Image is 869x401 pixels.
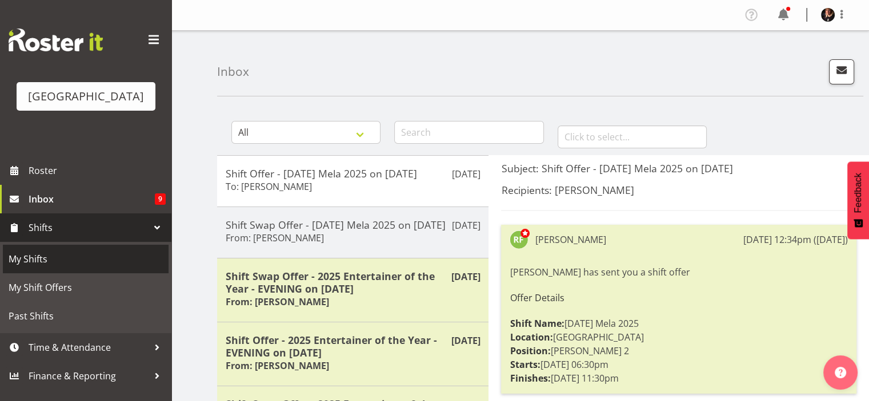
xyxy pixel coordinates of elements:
[451,218,480,232] p: [DATE]
[9,29,103,51] img: Rosterit website logo
[510,372,550,384] strong: Finishes:
[29,191,155,208] span: Inbox
[451,167,480,181] p: [DATE]
[394,121,543,144] input: Search
[217,65,249,78] h4: Inbox
[743,233,848,246] div: [DATE] 12:34pm ([DATE])
[510,331,552,343] strong: Location:
[226,181,312,192] h6: To: [PERSON_NAME]
[510,358,540,371] strong: Starts:
[510,230,528,249] img: richard-freeman9074.jpg
[9,279,163,296] span: My Shift Offers
[226,296,329,307] h6: From: [PERSON_NAME]
[9,250,163,268] span: My Shifts
[3,245,169,273] a: My Shifts
[226,167,480,180] h5: Shift Offer - [DATE] Mela 2025 on [DATE]
[510,293,848,303] h6: Offer Details
[226,334,480,359] h5: Shift Offer - 2025 Entertainer of the Year - EVENING on [DATE]
[226,218,480,231] h5: Shift Swap Offer - [DATE] Mela 2025 on [DATE]
[226,232,324,244] h6: From: [PERSON_NAME]
[835,367,846,378] img: help-xxl-2.png
[226,360,329,371] h6: From: [PERSON_NAME]
[510,317,564,330] strong: Shift Name:
[29,367,149,384] span: Finance & Reporting
[155,193,166,205] span: 9
[29,162,166,179] span: Roster
[3,302,169,330] a: Past Shifts
[821,8,835,22] img: michelle-englehardt77a61dd232cbae36c93d4705c8cf7ee3.png
[29,219,149,236] span: Shifts
[451,334,480,347] p: [DATE]
[3,273,169,302] a: My Shift Offers
[535,233,606,246] div: [PERSON_NAME]
[501,184,856,196] h5: Recipients: [PERSON_NAME]
[847,161,869,239] button: Feedback - Show survey
[29,339,149,356] span: Time & Attendance
[28,88,144,105] div: [GEOGRAPHIC_DATA]
[451,270,480,283] p: [DATE]
[510,345,550,357] strong: Position:
[9,307,163,325] span: Past Shifts
[501,162,856,175] h5: Subject: Shift Offer - [DATE] Mela 2025 on [DATE]
[853,173,863,213] span: Feedback
[558,125,707,148] input: Click to select...
[510,262,848,388] div: [PERSON_NAME] has sent you a shift offer [DATE] Mela 2025 [GEOGRAPHIC_DATA] [PERSON_NAME] 2 [DATE...
[226,270,480,295] h5: Shift Swap Offer - 2025 Entertainer of the Year - EVENING on [DATE]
